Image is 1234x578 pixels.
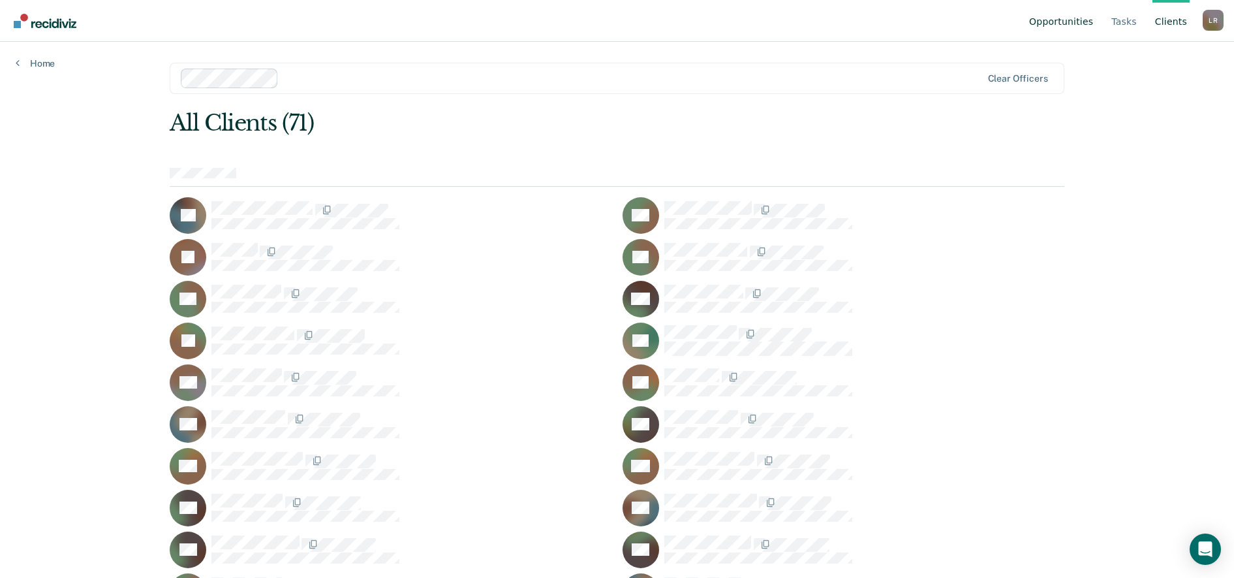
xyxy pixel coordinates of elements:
[988,73,1048,84] div: Clear officers
[1203,10,1224,31] div: L R
[1190,534,1221,565] div: Open Intercom Messenger
[14,14,76,28] img: Recidiviz
[16,57,55,69] a: Home
[1203,10,1224,31] button: Profile dropdown button
[170,110,885,136] div: All Clients (71)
